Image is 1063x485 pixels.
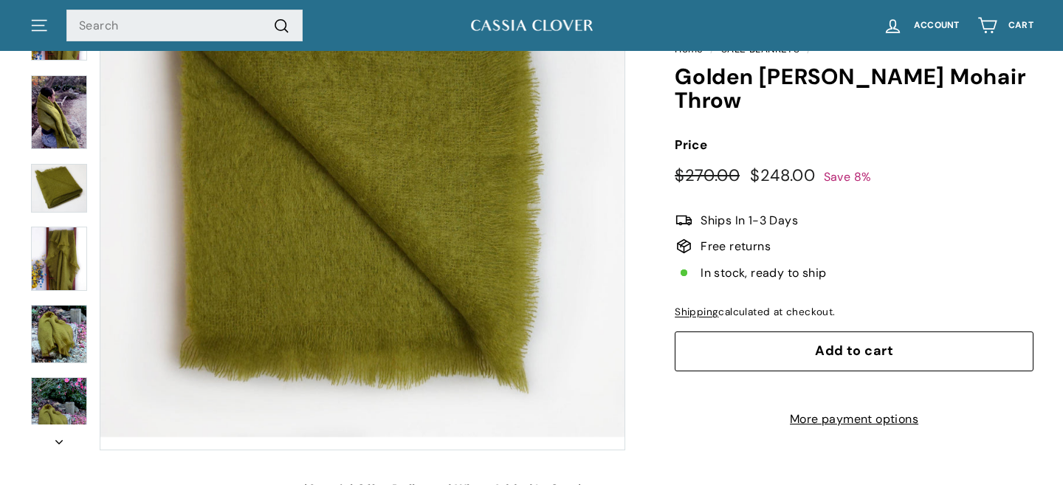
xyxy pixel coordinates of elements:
img: Golden Moss Mohair Throw [31,305,87,362]
a: Shipping [675,306,718,318]
a: Account [874,4,969,47]
label: Price [675,135,1033,155]
span: Free returns [701,237,771,256]
a: More payment options [675,410,1033,429]
a: Golden Moss Mohair Throw [31,377,87,449]
span: / [706,43,718,55]
span: Account [914,21,960,30]
img: Golden Moss Mohair Throw [31,164,87,213]
h1: Golden [PERSON_NAME] Mohair Throw [675,65,1033,113]
div: calculated at checkout. [675,304,1033,320]
span: $248.00 [750,165,815,186]
span: / [803,43,814,55]
button: Add to cart [675,331,1033,371]
img: Golden Moss Mohair Throw [31,75,87,150]
span: Add to cart [815,342,893,360]
img: Golden Moss Mohair Throw [31,227,87,291]
img: Golden Moss Mohair Throw [31,377,87,448]
a: Cart [969,4,1042,47]
a: SALE BLANKETS [721,43,799,55]
span: Save 8% [824,169,872,185]
span: Cart [1008,21,1033,30]
span: In stock, ready to ship [701,264,826,283]
span: $270.00 [675,165,740,186]
a: Home [675,43,703,55]
input: Search [66,10,303,42]
button: Next [30,424,89,451]
span: Ships In 1-3 Days [701,210,798,230]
